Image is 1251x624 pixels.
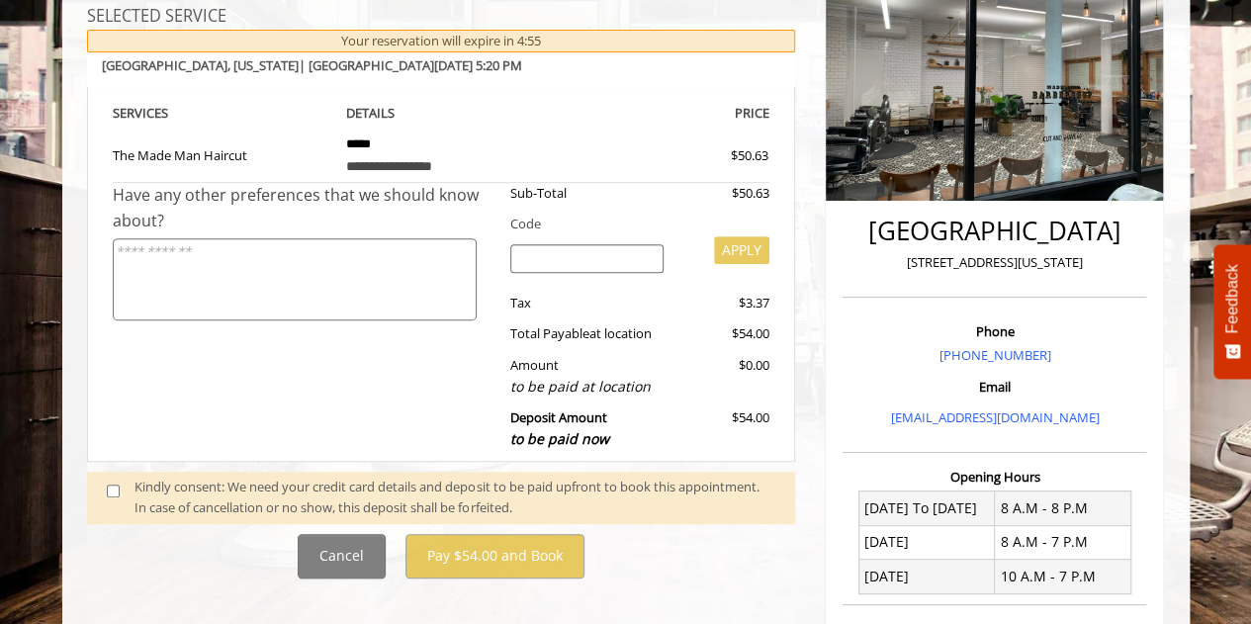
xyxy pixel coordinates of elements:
[843,470,1146,484] h3: Opening Hours
[660,145,768,166] div: $50.63
[678,323,769,344] div: $54.00
[113,102,332,125] th: SERVICE
[113,125,332,183] td: The Made Man Haircut
[113,183,496,233] div: Have any other preferences that we should know about?
[678,293,769,313] div: $3.37
[87,8,796,26] h3: SELECTED SERVICE
[495,323,678,344] div: Total Payable
[102,56,522,74] b: [GEOGRAPHIC_DATA] | [GEOGRAPHIC_DATA][DATE] 5:20 PM
[848,324,1141,338] h3: Phone
[161,104,168,122] span: S
[1213,244,1251,379] button: Feedback - Show survey
[298,534,386,579] button: Cancel
[510,376,664,398] div: to be paid at location
[995,525,1131,559] td: 8 A.M - 7 P.M
[227,56,299,74] span: , [US_STATE]
[495,214,769,234] div: Code
[938,346,1050,364] a: [PHONE_NUMBER]
[405,534,584,579] button: Pay $54.00 and Book
[714,236,769,264] button: APPLY
[134,477,775,518] div: Kindly consent: We need your credit card details and deposit to be paid upfront to book this appo...
[858,491,995,525] td: [DATE] To [DATE]
[495,293,678,313] div: Tax
[495,183,678,204] div: Sub-Total
[510,429,609,448] span: to be paid now
[848,380,1141,394] h3: Email
[858,525,995,559] td: [DATE]
[858,560,995,593] td: [DATE]
[848,252,1141,273] p: [STREET_ADDRESS][US_STATE]
[995,560,1131,593] td: 10 A.M - 7 P.M
[678,407,769,450] div: $54.00
[331,102,551,125] th: DETAILS
[495,355,678,398] div: Amount
[678,355,769,398] div: $0.00
[678,183,769,204] div: $50.63
[1223,264,1241,333] span: Feedback
[510,408,609,448] b: Deposit Amount
[995,491,1131,525] td: 8 A.M - 8 P.M
[551,102,770,125] th: PRICE
[890,408,1099,426] a: [EMAIL_ADDRESS][DOMAIN_NAME]
[87,30,796,52] div: Your reservation will expire in 4:55
[589,324,652,342] span: at location
[848,217,1141,245] h2: [GEOGRAPHIC_DATA]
